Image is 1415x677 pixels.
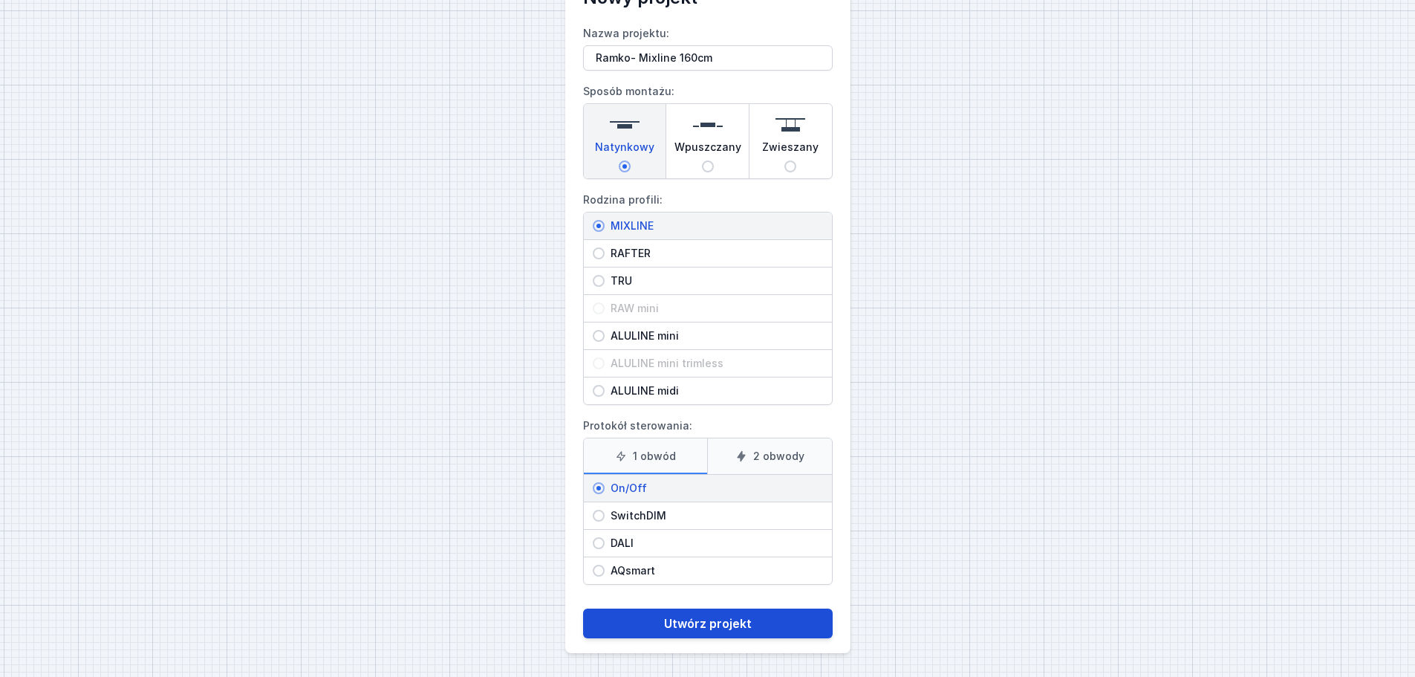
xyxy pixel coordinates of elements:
[583,45,833,71] input: Nazwa projektu:
[593,247,605,259] input: RAFTER
[593,330,605,342] input: ALULINE mini
[593,537,605,549] input: DALI
[593,275,605,287] input: TRU
[605,536,823,551] span: DALI
[583,414,833,585] label: Protokół sterowania:
[605,508,823,523] span: SwitchDIM
[583,22,833,71] label: Nazwa projektu:
[583,609,833,638] button: Utwórz projekt
[605,563,823,578] span: AQsmart
[619,161,631,172] input: Natynkowy
[605,383,823,398] span: ALULINE midi
[593,510,605,522] input: SwitchDIM
[762,140,819,161] span: Zwieszany
[583,188,833,405] label: Rodzina profili:
[784,161,796,172] input: Zwieszany
[707,438,832,474] label: 2 obwody
[605,481,823,496] span: On/Off
[693,110,723,140] img: recessed.svg
[593,220,605,232] input: MIXLINE
[583,80,833,179] label: Sposób montażu:
[775,110,805,140] img: suspended.svg
[605,328,823,343] span: ALULINE mini
[593,482,605,494] input: On/Off
[593,565,605,577] input: AQsmart
[593,385,605,397] input: ALULINE midi
[584,438,708,474] label: 1 obwód
[605,218,823,233] span: MIXLINE
[610,110,640,140] img: surface.svg
[674,140,741,161] span: Wpuszczany
[595,140,654,161] span: Natynkowy
[605,273,823,288] span: TRU
[702,161,714,172] input: Wpuszczany
[605,246,823,261] span: RAFTER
